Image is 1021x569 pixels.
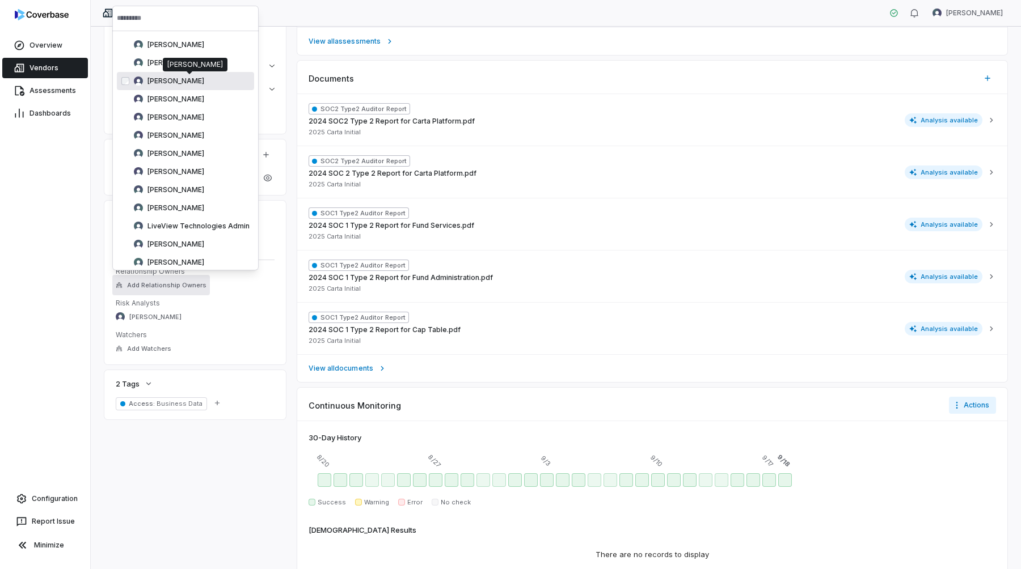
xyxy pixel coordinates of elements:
img: Mike Phillips avatar [116,312,125,321]
div: Aug 22 - Success [349,473,363,487]
span: No check [441,498,471,507]
span: Vendors [29,63,58,73]
span: Documents [309,73,354,84]
div: Sep 2 - Success [524,473,538,487]
dt: Watchers [116,330,275,339]
a: Assessments [2,80,88,101]
div: Suggestions [112,31,259,507]
span: 2025 Carta Initial [309,180,361,189]
div: Aug 20 - Success [318,473,331,487]
a: Configuration [5,489,86,509]
span: 9/17 [760,453,775,468]
button: SOC1 Type2 Auditor Report2024 SOC 1 Type 2 Report for Fund Services.pdf2025 Carta InitialAnalysis... [297,198,1007,250]
span: [PERSON_NAME] [129,313,182,321]
span: Report Issue [32,517,75,526]
span: Access : [129,400,155,407]
div: Aug 28 - Success [445,473,458,487]
img: Kim Sorensen avatar [134,203,143,213]
div: [DEMOGRAPHIC_DATA] Results [309,525,416,536]
div: Today - Success [778,473,792,487]
span: Overview [29,41,62,50]
span: [PERSON_NAME] [147,40,204,49]
span: Analysis available [905,322,983,336]
div: Aug 27 - Success [429,473,442,487]
button: Report Issue [5,511,86,532]
span: SOC2 Type2 Auditor Report [309,103,410,114]
a: Dashboards [2,103,88,124]
span: SOC1 Type2 Auditor Report [309,207,409,219]
span: 9/3 [538,454,552,468]
div: Sep 16 - Success [746,473,760,487]
div: Sep 3 - Success [540,473,554,487]
span: 2024 SOC 2 Type 2 Report for Carta Platform.pdf [309,169,476,178]
span: [PERSON_NAME] [147,131,204,140]
span: Configuration [32,494,78,503]
div: Aug 25 - Success [397,473,411,487]
div: Aug 30 - Success [476,473,490,487]
div: Sep 13 - Success [699,473,712,487]
div: Sep 5 - Success [572,473,585,487]
span: Add Watchers [127,345,171,353]
dt: Risk Analysts [116,299,275,308]
span: 2024 SOC 1 Type 2 Report for Fund Administration.pdf [309,273,493,282]
div: Aug 23 - Success [365,473,379,487]
img: Bryce Higbee avatar [134,77,143,86]
span: View all documents [309,364,373,373]
img: James Willmore avatar [134,149,143,158]
img: Jake Schroeder avatar [134,113,143,122]
a: Overview [2,35,88,56]
img: James Rollins avatar [134,131,143,140]
div: Sep 12 - Success [683,473,697,487]
span: Assessments [29,86,76,95]
span: [PERSON_NAME] [147,258,204,267]
span: [PERSON_NAME] [147,203,204,213]
img: David Pearson avatar [134,95,143,104]
img: Mike Lewis avatar [933,9,942,18]
span: 8/20 [314,452,331,469]
img: logo-D7KZi-bG.svg [15,9,69,20]
span: [PERSON_NAME] [147,167,204,176]
button: SOC1 Type2 Auditor Report2024 SOC 1 Type 2 Report for Cap Table.pdf2025 Carta InitialAnalysis ava... [297,302,1007,354]
div: Sep 11 - Success [667,473,681,487]
div: [PERSON_NAME] [167,60,223,69]
span: Analysis available [905,270,983,283]
button: Minimize [5,534,86,557]
span: 2025 Carta Initial [309,337,361,345]
span: Analysis available [905,218,983,231]
img: Jason Nixon avatar [134,167,143,176]
button: SOC1 Type2 Auditor Report2024 SOC 1 Type 2 Report for Fund Administration.pdf2025 Carta InitialAn... [297,250,1007,302]
div: Sep 6 - Success [588,473,601,487]
div: Sep 7 - Success [604,473,617,487]
img: Brandon Riding avatar [134,40,143,49]
div: Sep 15 - Success [731,473,744,487]
img: Marty Breen avatar [134,240,143,249]
span: 2025 Carta Initial [309,284,361,293]
span: 2 Tags [116,379,140,389]
span: Add Relationship Owners [127,281,206,290]
span: [PERSON_NAME] [147,185,204,194]
div: Yesterday - Success [762,473,776,487]
span: [PERSON_NAME] [147,113,204,122]
span: [PERSON_NAME] [147,58,204,67]
button: Mike Lewis avatar[PERSON_NAME] [926,5,1010,22]
div: Sep 1 - Success [508,473,522,487]
button: Actions [949,397,996,414]
span: 9/18 [775,453,791,469]
span: Analysis available [905,165,983,179]
span: [PERSON_NAME] [147,95,204,104]
span: Continuous Monitoring [309,400,401,411]
div: Aug 31 - Success [492,473,506,487]
span: Business Data [155,400,202,407]
div: Sep 14 - Success [715,473,728,487]
div: 30 -Day History [309,432,361,444]
div: Sep 8 - Success [619,473,633,487]
span: SOC1 Type2 Auditor Report [309,312,409,323]
span: View all assessments [309,37,381,46]
div: Sep 9 - Success [635,473,649,487]
img: Michael Hanks avatar [134,258,143,267]
span: 2025 Carta Initial [309,232,361,241]
img: LiveView Technologies Admin avatar [134,222,143,231]
span: Success [318,498,346,507]
button: SOC2 Type2 Auditor Report2024 SOC 2 Type 2 Report for Carta Platform.pdf2025 Carta InitialAnalysi... [297,146,1007,198]
span: 8/27 [426,453,442,469]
